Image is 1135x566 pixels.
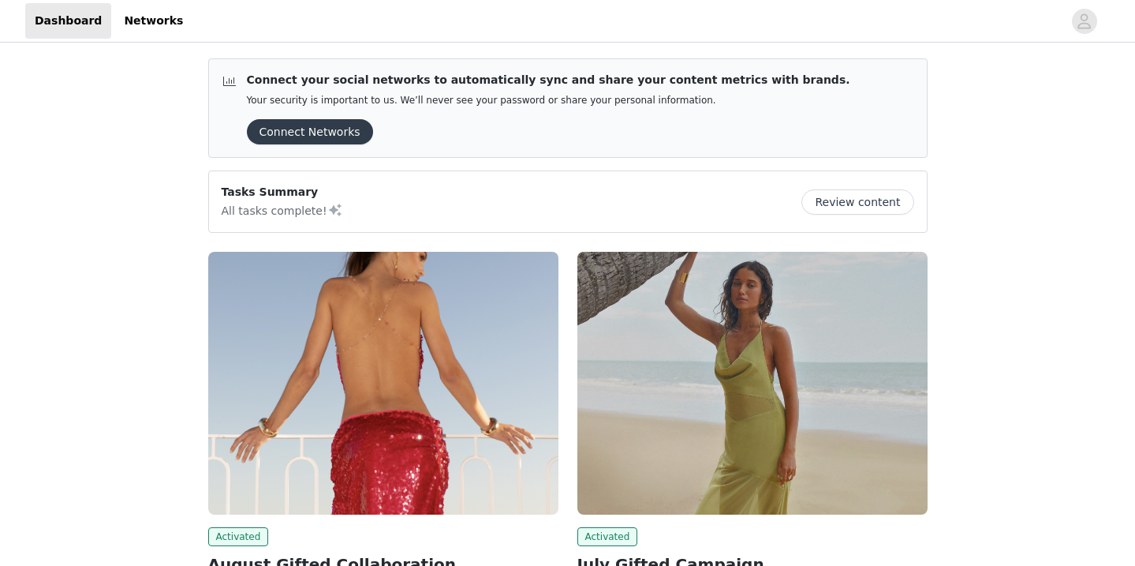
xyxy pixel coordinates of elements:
p: Tasks Summary [222,184,343,201]
img: Peppermayo AUS [577,252,928,515]
a: Networks [114,3,192,39]
span: Activated [577,527,638,546]
span: Activated [208,527,269,546]
p: Connect your social networks to automatically sync and share your content metrics with brands. [247,72,850,88]
p: All tasks complete! [222,201,343,219]
button: Connect Networks [247,119,373,144]
a: Dashboard [25,3,111,39]
button: Review content [801,189,913,215]
div: avatar [1077,9,1092,34]
img: Peppermayo EU [208,252,558,515]
p: Your security is important to us. We’ll never see your password or share your personal information. [247,95,850,107]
